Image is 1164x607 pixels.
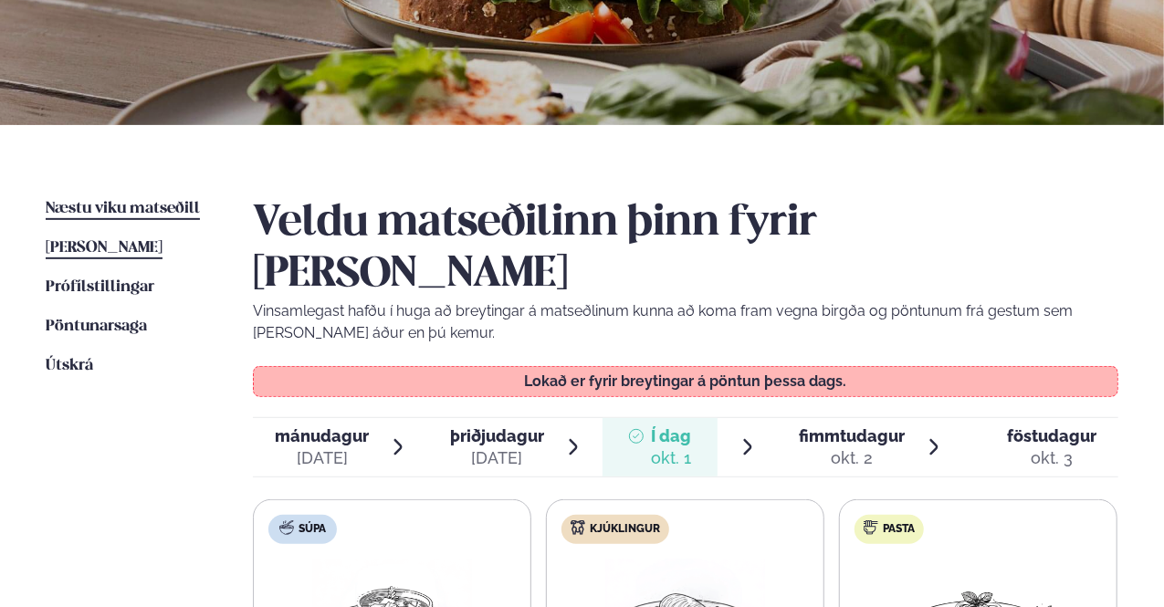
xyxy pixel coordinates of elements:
h2: Veldu matseðilinn þinn fyrir [PERSON_NAME] [253,198,1118,300]
span: mánudagur [275,426,369,445]
span: föstudagur [1007,426,1096,445]
span: Pasta [883,522,915,537]
span: [PERSON_NAME] [46,240,163,256]
div: okt. 2 [799,447,905,469]
div: [DATE] [275,447,369,469]
span: Næstu viku matseðill [46,201,200,216]
span: Í dag [651,425,691,447]
span: fimmtudagur [799,426,905,445]
p: Lokað er fyrir breytingar á pöntun þessa dags. [272,374,1099,389]
span: þriðjudagur [450,426,544,445]
a: Pöntunarsaga [46,316,147,338]
img: soup.svg [279,520,294,535]
div: [DATE] [450,447,544,469]
a: Útskrá [46,355,93,377]
img: chicken.svg [571,520,585,535]
div: okt. 3 [1007,447,1096,469]
span: Kjúklingur [590,522,660,537]
div: okt. 1 [651,447,691,469]
span: Pöntunarsaga [46,319,147,334]
span: Prófílstillingar [46,279,154,295]
a: [PERSON_NAME] [46,237,163,259]
img: pasta.svg [864,520,878,535]
a: Prófílstillingar [46,277,154,298]
a: Næstu viku matseðill [46,198,200,220]
p: Vinsamlegast hafðu í huga að breytingar á matseðlinum kunna að koma fram vegna birgða og pöntunum... [253,300,1118,344]
span: Útskrá [46,358,93,373]
span: Súpa [299,522,326,537]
